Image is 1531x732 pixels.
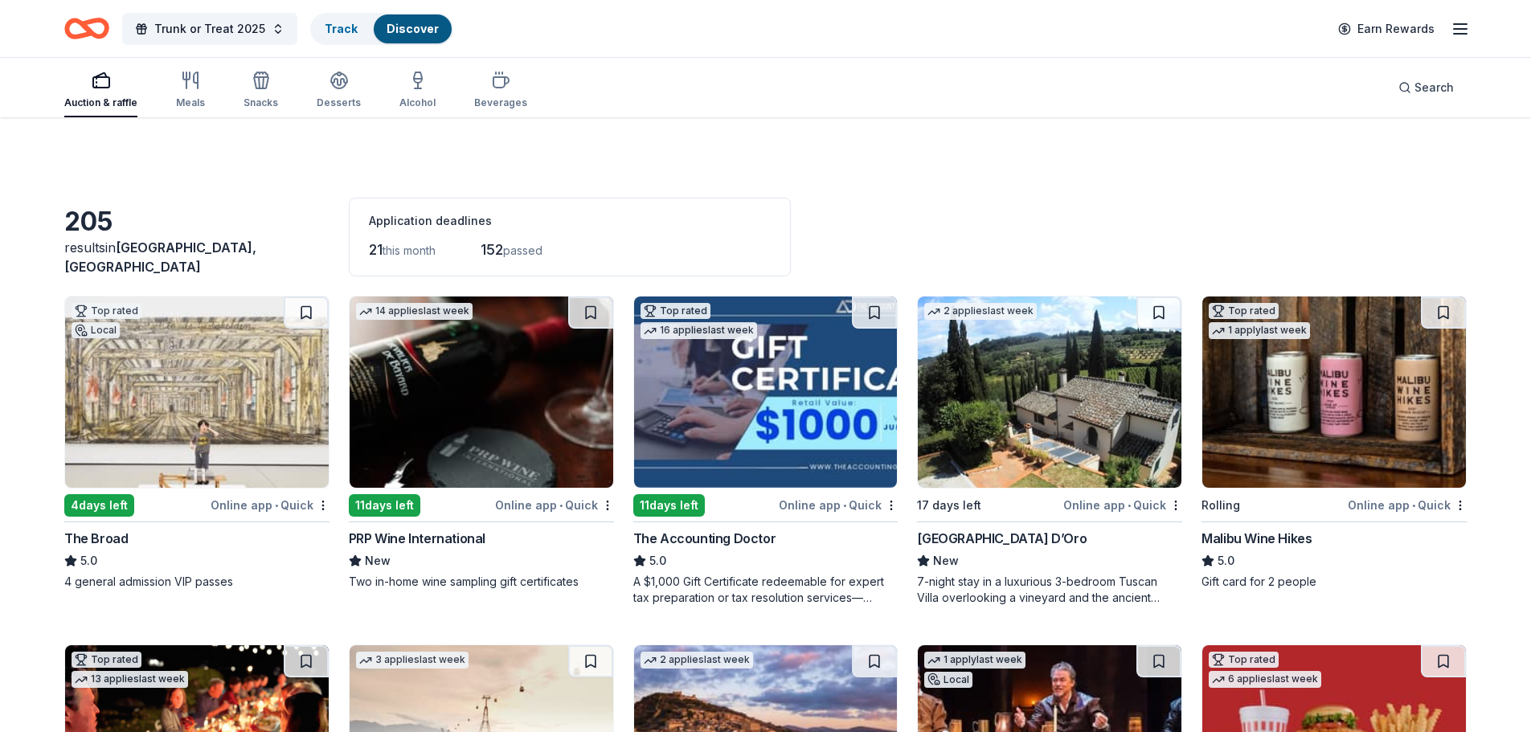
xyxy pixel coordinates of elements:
div: 2 applies last week [924,303,1037,320]
span: • [843,499,846,512]
div: Gift card for 2 people [1201,574,1467,590]
span: New [365,551,391,570]
span: • [1412,499,1415,512]
div: 17 days left [917,496,981,515]
div: 11 days left [349,494,420,517]
span: in [64,239,256,275]
button: Search [1386,72,1467,104]
div: 2 applies last week [641,652,753,669]
img: Image for The Broad [65,296,329,488]
a: Image for Villa Sogni D’Oro2 applieslast week17 days leftOnline app•Quick[GEOGRAPHIC_DATA] D’OroN... [917,296,1182,606]
div: Rolling [1201,496,1240,515]
div: Snacks [244,96,278,109]
div: 3 applies last week [356,652,469,669]
button: Alcohol [399,64,436,117]
button: Meals [176,64,205,117]
a: Image for The BroadTop ratedLocal4days leftOnline app•QuickThe Broad5.04 general admission VIP pa... [64,296,330,590]
span: New [933,551,959,570]
div: A $1,000 Gift Certificate redeemable for expert tax preparation or tax resolution services—recipi... [633,574,899,606]
div: Malibu Wine Hikes [1201,529,1312,548]
div: Auction & raffle [64,96,137,109]
div: The Accounting Doctor [633,529,776,548]
a: Image for Malibu Wine HikesTop rated1 applylast weekRollingOnline app•QuickMalibu Wine Hikes5.0Gi... [1201,296,1467,590]
img: Image for The Accounting Doctor [634,296,898,488]
div: Local [72,322,120,338]
div: 1 apply last week [924,652,1025,669]
div: Top rated [641,303,710,319]
a: Image for PRP Wine International14 applieslast week11days leftOnline app•QuickPRP Wine Internatio... [349,296,614,590]
button: Beverages [474,64,527,117]
div: Desserts [317,96,361,109]
span: • [1128,499,1131,512]
div: Alcohol [399,96,436,109]
div: Top rated [72,303,141,319]
div: 16 applies last week [641,322,757,339]
div: 14 applies last week [356,303,473,320]
div: Top rated [1209,303,1279,319]
div: The Broad [64,529,128,548]
div: results [64,238,330,276]
div: Beverages [474,96,527,109]
div: Application deadlines [369,211,771,231]
div: 205 [64,206,330,238]
div: Meals [176,96,205,109]
a: Image for The Accounting DoctorTop rated16 applieslast week11days leftOnline app•QuickThe Account... [633,296,899,606]
div: Online app Quick [211,495,330,515]
div: [GEOGRAPHIC_DATA] D’Oro [917,529,1087,548]
div: 4 general admission VIP passes [64,574,330,590]
span: Search [1414,78,1454,97]
div: PRP Wine International [349,529,485,548]
div: 13 applies last week [72,671,188,688]
button: TrackDiscover [310,13,453,45]
div: Two in-home wine sampling gift certificates [349,574,614,590]
button: Snacks [244,64,278,117]
div: 11 days left [633,494,705,517]
span: this month [383,243,436,257]
div: Top rated [72,652,141,668]
span: • [559,499,563,512]
div: Top rated [1209,652,1279,668]
img: Image for PRP Wine International [350,296,613,488]
img: Image for Malibu Wine Hikes [1202,296,1466,488]
span: [GEOGRAPHIC_DATA], [GEOGRAPHIC_DATA] [64,239,256,275]
img: Image for Villa Sogni D’Oro [918,296,1181,488]
span: Trunk or Treat 2025 [154,19,265,39]
div: Local [924,672,972,688]
span: 21 [369,241,383,258]
span: 5.0 [80,551,97,570]
div: 1 apply last week [1209,322,1310,339]
button: Trunk or Treat 2025 [122,13,297,45]
div: 6 applies last week [1209,671,1321,688]
div: Online app Quick [1348,495,1467,515]
span: 5.0 [1218,551,1234,570]
span: passed [503,243,542,257]
div: 7-night stay in a luxurious 3-bedroom Tuscan Villa overlooking a vineyard and the ancient walled ... [917,574,1182,606]
div: Online app Quick [495,495,614,515]
a: Track [325,22,358,35]
div: Online app Quick [779,495,898,515]
a: Home [64,10,109,47]
span: 5.0 [649,551,666,570]
div: Online app Quick [1063,495,1182,515]
span: • [275,499,278,512]
button: Desserts [317,64,361,117]
a: Discover [387,22,439,35]
a: Earn Rewards [1328,14,1444,43]
span: 152 [481,241,503,258]
div: 4 days left [64,494,134,517]
button: Auction & raffle [64,64,137,117]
